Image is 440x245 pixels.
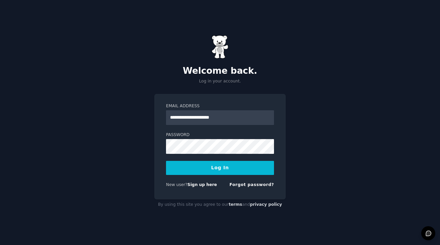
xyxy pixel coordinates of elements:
a: Sign up here [187,182,217,187]
a: terms [229,202,242,207]
a: privacy policy [250,202,282,207]
h2: Welcome back. [154,66,286,76]
img: Gummy Bear [212,35,228,59]
button: Log In [166,161,274,175]
p: Log in your account. [154,78,286,84]
span: New user? [166,182,187,187]
label: Password [166,132,274,138]
div: By using this site you agree to our and [154,199,286,210]
a: Forgot password? [229,182,274,187]
label: Email Address [166,103,274,109]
